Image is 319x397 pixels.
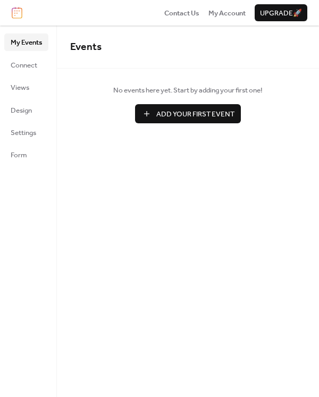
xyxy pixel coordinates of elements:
a: Connect [4,56,48,73]
a: My Account [208,7,246,18]
span: Add Your First Event [156,109,234,120]
span: Settings [11,128,36,138]
button: Add Your First Event [135,104,241,123]
span: Design [11,105,32,116]
span: Views [11,82,29,93]
span: Contact Us [164,8,199,19]
a: Views [4,79,48,96]
span: My Account [208,8,246,19]
a: My Events [4,33,48,50]
a: Form [4,146,48,163]
a: Add Your First Event [70,104,306,123]
img: logo [12,7,22,19]
span: Form [11,150,27,161]
a: Design [4,102,48,119]
a: Settings [4,124,48,141]
a: Contact Us [164,7,199,18]
span: No events here yet. Start by adding your first one! [70,85,306,96]
span: Connect [11,60,37,71]
span: My Events [11,37,42,48]
button: Upgrade🚀 [255,4,307,21]
span: Events [70,37,102,57]
span: Upgrade 🚀 [260,8,302,19]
